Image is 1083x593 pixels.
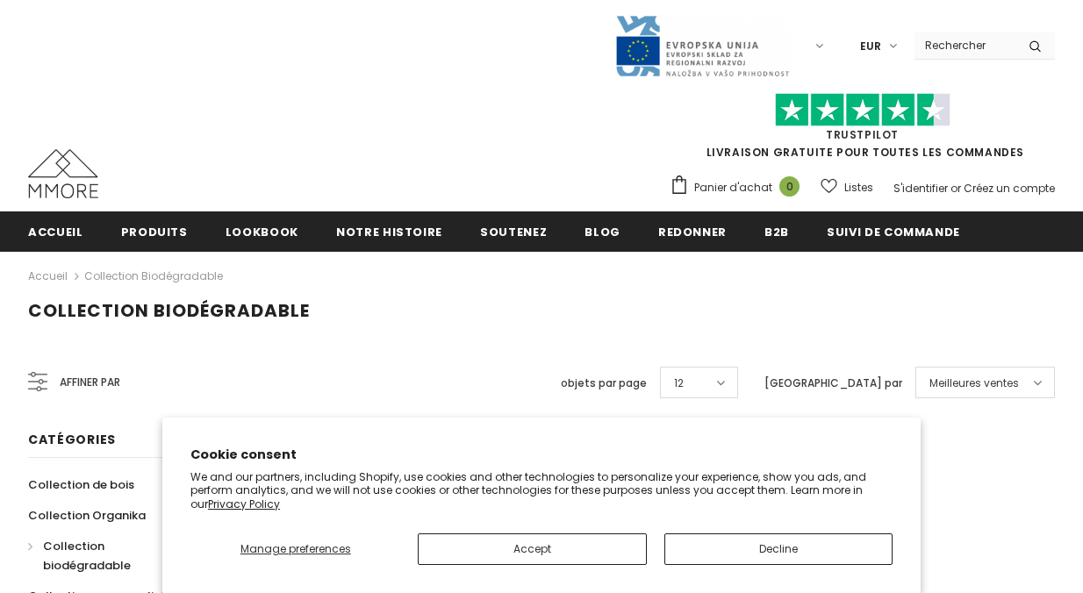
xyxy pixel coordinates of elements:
[827,211,960,251] a: Suivi de commande
[418,533,646,565] button: Accept
[28,476,134,493] span: Collection de bois
[694,179,772,196] span: Panier d'achat
[28,531,193,581] a: Collection biodégradable
[826,127,899,142] a: TrustPilot
[764,375,902,392] label: [GEOGRAPHIC_DATA] par
[670,175,808,201] a: Panier d'achat 0
[893,181,948,196] a: S'identifier
[240,541,351,556] span: Manage preferences
[121,211,188,251] a: Produits
[658,211,727,251] a: Redonner
[28,149,98,198] img: Cas MMORE
[190,470,893,511] p: We and our partners, including Shopify, use cookies and other technologies to personalize your ex...
[43,538,131,574] span: Collection biodégradable
[585,224,620,240] span: Blog
[950,181,961,196] span: or
[664,533,893,565] button: Decline
[658,224,727,240] span: Redonner
[28,224,83,240] span: Accueil
[779,176,800,196] span: 0
[964,181,1055,196] a: Créez un compte
[336,211,442,251] a: Notre histoire
[860,38,881,55] span: EUR
[28,298,310,323] span: Collection biodégradable
[561,375,647,392] label: objets par page
[28,431,116,448] span: Catégories
[674,375,684,392] span: 12
[929,375,1019,392] span: Meilleures ventes
[614,14,790,78] img: Javni Razpis
[226,211,298,251] a: Lookbook
[775,93,950,127] img: Faites confiance aux étoiles pilotes
[28,211,83,251] a: Accueil
[28,469,134,500] a: Collection de bois
[914,32,1015,58] input: Search Site
[226,224,298,240] span: Lookbook
[480,224,547,240] span: soutenez
[28,266,68,287] a: Accueil
[821,172,873,203] a: Listes
[670,101,1055,160] span: LIVRAISON GRATUITE POUR TOUTES LES COMMANDES
[208,497,280,511] a: Privacy Policy
[844,179,873,196] span: Listes
[827,224,960,240] span: Suivi de commande
[585,211,620,251] a: Blog
[121,224,188,240] span: Produits
[764,224,789,240] span: B2B
[190,533,400,565] button: Manage preferences
[84,268,223,283] a: Collection biodégradable
[60,373,120,392] span: Affiner par
[28,500,146,531] a: Collection Organika
[190,446,893,464] h2: Cookie consent
[336,224,442,240] span: Notre histoire
[28,507,146,524] span: Collection Organika
[764,211,789,251] a: B2B
[480,211,547,251] a: soutenez
[614,38,790,53] a: Javni Razpis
